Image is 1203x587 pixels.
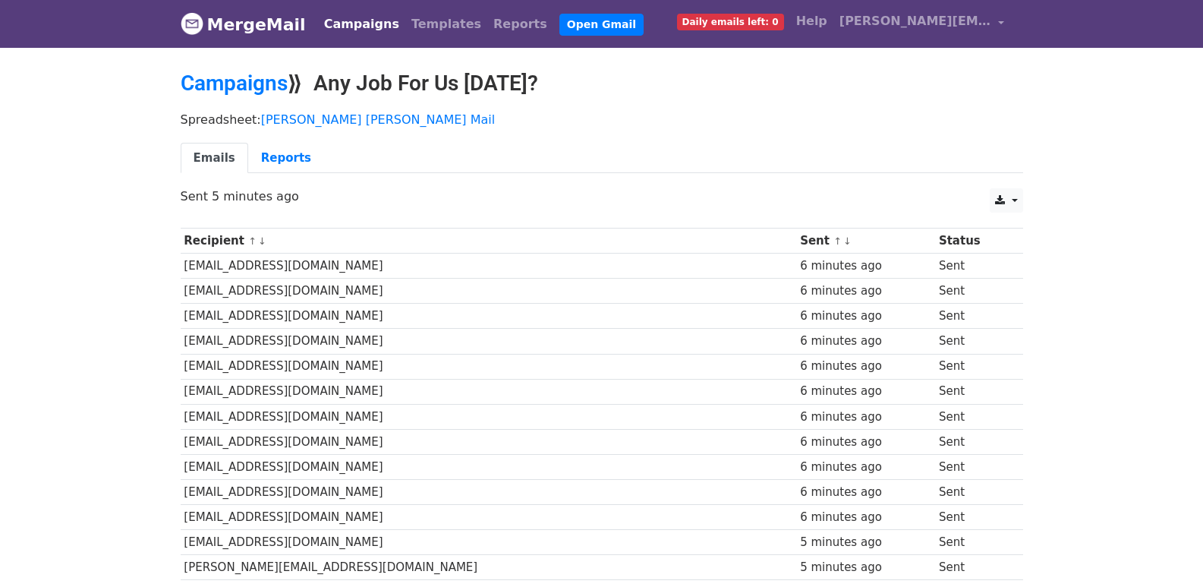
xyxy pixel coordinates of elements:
a: ↓ [258,235,266,247]
a: Reports [248,143,324,174]
td: [EMAIL_ADDRESS][DOMAIN_NAME] [181,505,797,530]
th: Recipient [181,229,797,254]
a: Emails [181,143,248,174]
td: [EMAIL_ADDRESS][DOMAIN_NAME] [181,404,797,429]
td: Sent [935,279,1011,304]
td: [EMAIL_ADDRESS][DOMAIN_NAME] [181,279,797,304]
div: 6 minutes ago [800,282,931,300]
div: 6 minutes ago [800,434,931,451]
p: Sent 5 minutes ago [181,188,1023,204]
div: 6 minutes ago [800,308,931,325]
p: Spreadsheet: [181,112,1023,128]
td: [EMAIL_ADDRESS][DOMAIN_NAME] [181,354,797,379]
td: [EMAIL_ADDRESS][DOMAIN_NAME] [181,304,797,329]
div: 6 minutes ago [800,383,931,400]
td: [EMAIL_ADDRESS][DOMAIN_NAME] [181,530,797,555]
td: Sent [935,304,1011,329]
a: Reports [487,9,553,39]
a: Templates [405,9,487,39]
div: 5 minutes ago [800,559,931,576]
td: Sent [935,505,1011,530]
a: Open Gmail [559,14,644,36]
img: MergeMail logo [181,12,203,35]
div: 6 minutes ago [800,333,931,350]
a: ↓ [843,235,852,247]
td: Sent [935,454,1011,479]
td: Sent [935,530,1011,555]
a: Help [790,6,833,36]
div: 6 minutes ago [800,358,931,375]
div: 6 minutes ago [800,484,931,501]
span: Daily emails left: 0 [677,14,784,30]
th: Sent [796,229,935,254]
h2: ⟫ Any Job For Us [DATE]? [181,71,1023,96]
a: ↑ [833,235,842,247]
td: [EMAIL_ADDRESS][DOMAIN_NAME] [181,480,797,505]
a: Campaigns [318,9,405,39]
span: [PERSON_NAME][EMAIL_ADDRESS][DOMAIN_NAME] [839,12,991,30]
td: Sent [935,555,1011,580]
a: Daily emails left: 0 [671,6,790,36]
td: [EMAIL_ADDRESS][DOMAIN_NAME] [181,329,797,354]
a: ↑ [248,235,257,247]
div: 5 minutes ago [800,534,931,551]
td: Sent [935,329,1011,354]
td: [EMAIL_ADDRESS][DOMAIN_NAME] [181,429,797,454]
a: [PERSON_NAME][EMAIL_ADDRESS][DOMAIN_NAME] [833,6,1011,42]
div: 6 minutes ago [800,257,931,275]
a: Campaigns [181,71,288,96]
td: Sent [935,429,1011,454]
td: [EMAIL_ADDRESS][DOMAIN_NAME] [181,254,797,279]
td: Sent [935,254,1011,279]
div: 6 minutes ago [800,459,931,476]
td: Sent [935,404,1011,429]
td: [PERSON_NAME][EMAIL_ADDRESS][DOMAIN_NAME] [181,555,797,580]
td: Sent [935,379,1011,404]
th: Status [935,229,1011,254]
div: 6 minutes ago [800,409,931,426]
td: Sent [935,354,1011,379]
div: 6 minutes ago [800,509,931,526]
td: [EMAIL_ADDRESS][DOMAIN_NAME] [181,379,797,404]
td: [EMAIL_ADDRESS][DOMAIN_NAME] [181,454,797,479]
a: [PERSON_NAME] [PERSON_NAME] Mail [261,112,495,127]
a: MergeMail [181,8,306,40]
td: Sent [935,480,1011,505]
